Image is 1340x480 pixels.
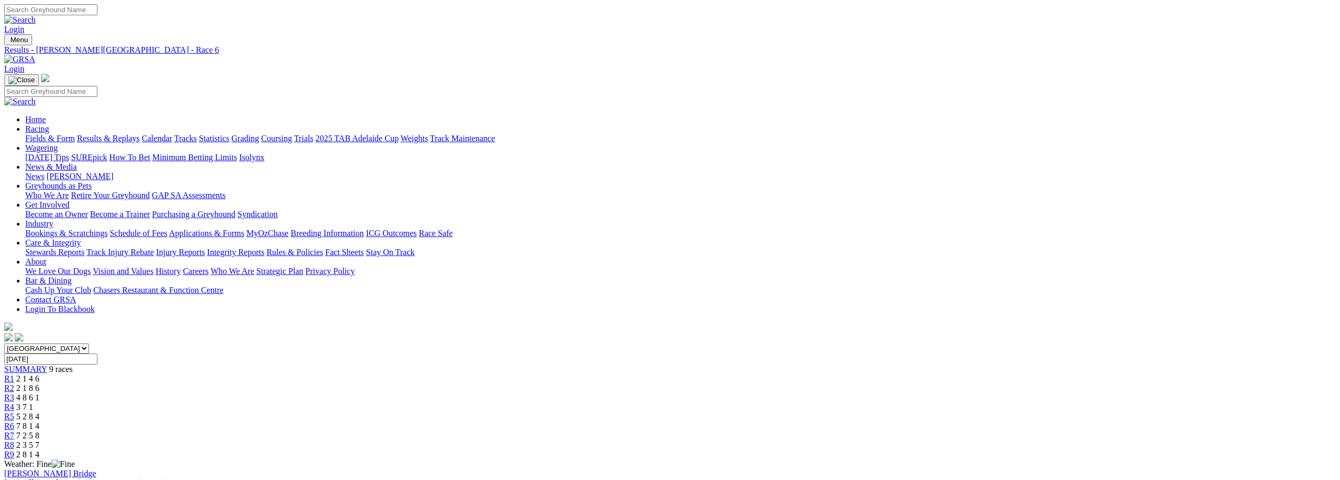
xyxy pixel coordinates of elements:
[4,403,14,412] a: R4
[4,440,14,449] a: R8
[25,172,1336,181] div: News & Media
[325,248,364,257] a: Fact Sheets
[25,200,70,209] a: Get Involved
[305,267,355,276] a: Privacy Policy
[25,134,75,143] a: Fields & Form
[8,76,35,84] img: Close
[4,86,97,97] input: Search
[211,267,254,276] a: Who We Are
[11,36,28,44] span: Menu
[4,431,14,440] a: R7
[4,393,14,402] a: R3
[4,333,13,341] img: facebook.svg
[142,134,172,143] a: Calendar
[430,134,495,143] a: Track Maintenance
[25,295,76,304] a: Contact GRSA
[315,134,399,143] a: 2025 TAB Adelaide Cup
[25,229,1336,238] div: Industry
[4,64,24,73] a: Login
[110,229,167,238] a: Schedule of Fees
[207,248,264,257] a: Integrity Reports
[25,153,1336,162] div: Wagering
[291,229,364,238] a: Breeding Information
[4,74,39,86] button: Toggle navigation
[155,267,181,276] a: History
[183,267,209,276] a: Careers
[25,115,46,124] a: Home
[4,45,1336,55] a: Results - [PERSON_NAME][GEOGRAPHIC_DATA] - Race 6
[16,431,39,440] span: 7 2 5 8
[52,459,75,469] img: Fine
[256,267,303,276] a: Strategic Plan
[49,365,73,374] span: 9 races
[93,286,223,295] a: Chasers Restaurant & Function Centre
[25,191,69,200] a: Who We Are
[4,469,96,478] a: [PERSON_NAME] Bridge
[16,450,39,459] span: 2 8 1 4
[90,210,150,219] a: Become a Trainer
[4,354,97,365] input: Select date
[174,134,197,143] a: Tracks
[4,374,14,383] a: R1
[4,384,14,393] a: R2
[41,74,49,82] img: logo-grsa-white.png
[16,412,39,421] span: 5 2 8 4
[25,267,1336,276] div: About
[4,55,35,64] img: GRSA
[25,162,77,171] a: News & Media
[25,172,44,181] a: News
[15,333,23,341] img: twitter.svg
[25,276,72,285] a: Bar & Dining
[16,403,33,412] span: 3 7 1
[16,393,39,402] span: 4 8 6 1
[237,210,277,219] a: Syndication
[71,191,150,200] a: Retire Your Greyhound
[25,210,1336,219] div: Get Involved
[156,248,205,257] a: Injury Reports
[294,134,313,143] a: Trials
[25,248,84,257] a: Stewards Reports
[25,124,49,133] a: Racing
[4,15,36,25] img: Search
[25,143,58,152] a: Wagering
[4,422,14,430] a: R6
[93,267,153,276] a: Vision and Values
[4,412,14,421] a: R5
[110,153,151,162] a: How To Bet
[169,229,244,238] a: Applications & Forms
[4,322,13,331] img: logo-grsa-white.png
[86,248,154,257] a: Track Injury Rebate
[25,267,91,276] a: We Love Our Dogs
[25,286,91,295] a: Cash Up Your Club
[4,450,14,459] a: R9
[25,229,107,238] a: Bookings & Scratchings
[366,229,416,238] a: ICG Outcomes
[25,134,1336,143] div: Racing
[419,229,452,238] a: Race Safe
[4,459,75,468] span: Weather: Fine
[261,134,292,143] a: Coursing
[232,134,259,143] a: Grading
[25,153,69,162] a: [DATE] Tips
[4,365,47,374] a: SUMMARY
[401,134,428,143] a: Weights
[152,191,226,200] a: GAP SA Assessments
[246,229,289,238] a: MyOzChase
[4,25,24,34] a: Login
[4,34,32,45] button: Toggle navigation
[25,181,92,190] a: Greyhounds as Pets
[25,191,1336,200] div: Greyhounds as Pets
[266,248,323,257] a: Rules & Policies
[16,384,39,393] span: 2 1 8 6
[46,172,113,181] a: [PERSON_NAME]
[25,219,53,228] a: Industry
[25,248,1336,257] div: Care & Integrity
[366,248,414,257] a: Stay On Track
[25,286,1336,295] div: Bar & Dining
